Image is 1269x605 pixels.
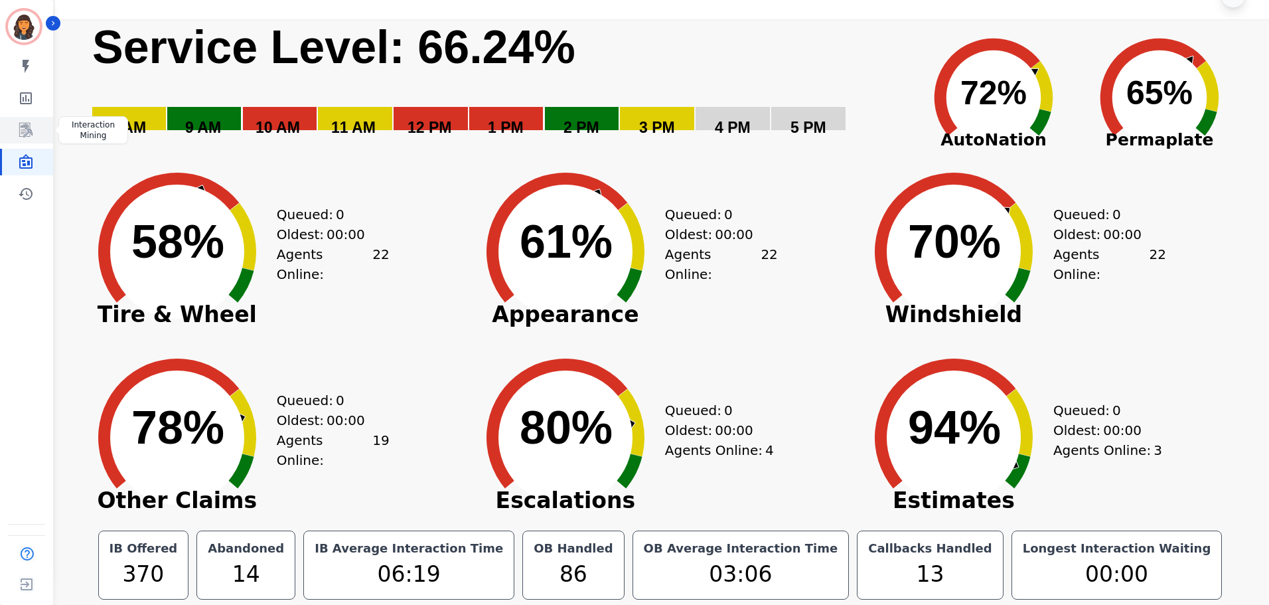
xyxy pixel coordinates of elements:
span: 00:00 [715,420,753,440]
div: Oldest: [1053,420,1153,440]
text: Service Level: 66.24% [92,21,575,73]
div: Queued: [1053,205,1153,224]
div: Queued: [1053,400,1153,420]
text: 78% [131,402,224,454]
div: OB Handled [531,539,615,558]
text: 4 PM [715,119,751,136]
span: 0 [724,205,733,224]
span: 0 [336,390,344,410]
span: Escalations [466,494,665,507]
span: Tire & Wheel [78,308,277,321]
span: 19 [372,430,389,470]
span: 22 [372,244,389,284]
div: 03:06 [641,558,841,591]
span: 0 [1112,205,1121,224]
text: 10 AM [256,119,300,136]
text: 5 PM [790,119,826,136]
div: 06:19 [312,558,506,591]
span: 22 [1149,244,1165,284]
div: Agents Online: [277,430,390,470]
span: 00:00 [1103,224,1142,244]
div: 13 [865,558,995,591]
text: 12 PM [408,119,451,136]
span: 4 [765,440,774,460]
text: 70% [908,216,1001,268]
span: Permaplate [1077,128,1242,153]
span: Appearance [466,308,665,321]
div: 00:00 [1020,558,1214,591]
div: 14 [205,558,287,591]
text: 8 AM [110,119,146,136]
div: Agents Online: [665,244,778,284]
div: Queued: [277,390,376,410]
span: 0 [724,400,733,420]
span: 3 [1154,440,1162,460]
text: 3 PM [639,119,675,136]
span: Other Claims [78,494,277,507]
div: Oldest: [665,420,765,440]
span: Windshield [854,308,1053,321]
text: 9 AM [185,119,221,136]
div: 370 [107,558,181,591]
span: 00:00 [1103,420,1142,440]
div: Callbacks Handled [865,539,995,558]
div: IB Average Interaction Time [312,539,506,558]
svg: Service Level: 0% [91,19,908,155]
div: Oldest: [277,224,376,244]
span: 00:00 [327,224,365,244]
text: 58% [131,216,224,268]
div: Queued: [665,400,765,420]
div: Queued: [665,205,765,224]
div: Agents Online: [1053,244,1166,284]
text: 2 PM [563,119,599,136]
text: 94% [908,402,1001,454]
span: AutoNation [911,128,1077,153]
div: Agents Online: [1053,440,1166,460]
span: 0 [1112,400,1121,420]
div: Queued: [277,205,376,224]
span: 22 [761,244,777,284]
span: 00:00 [715,224,753,244]
text: 65% [1126,74,1193,112]
span: 00:00 [327,410,365,430]
div: Abandoned [205,539,287,558]
div: Agents Online: [277,244,390,284]
text: 1 PM [488,119,524,136]
div: Oldest: [1053,224,1153,244]
div: Agents Online: [665,440,778,460]
div: 86 [531,558,615,591]
span: Estimates [854,494,1053,507]
img: Bordered avatar [8,11,40,43]
div: Oldest: [665,224,765,244]
text: 72% [960,74,1027,112]
text: 61% [520,216,613,268]
div: IB Offered [107,539,181,558]
text: 80% [520,402,613,454]
span: 0 [336,205,344,224]
div: Oldest: [277,410,376,430]
text: 11 AM [331,119,376,136]
div: OB Average Interaction Time [641,539,841,558]
div: Longest Interaction Waiting [1020,539,1214,558]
